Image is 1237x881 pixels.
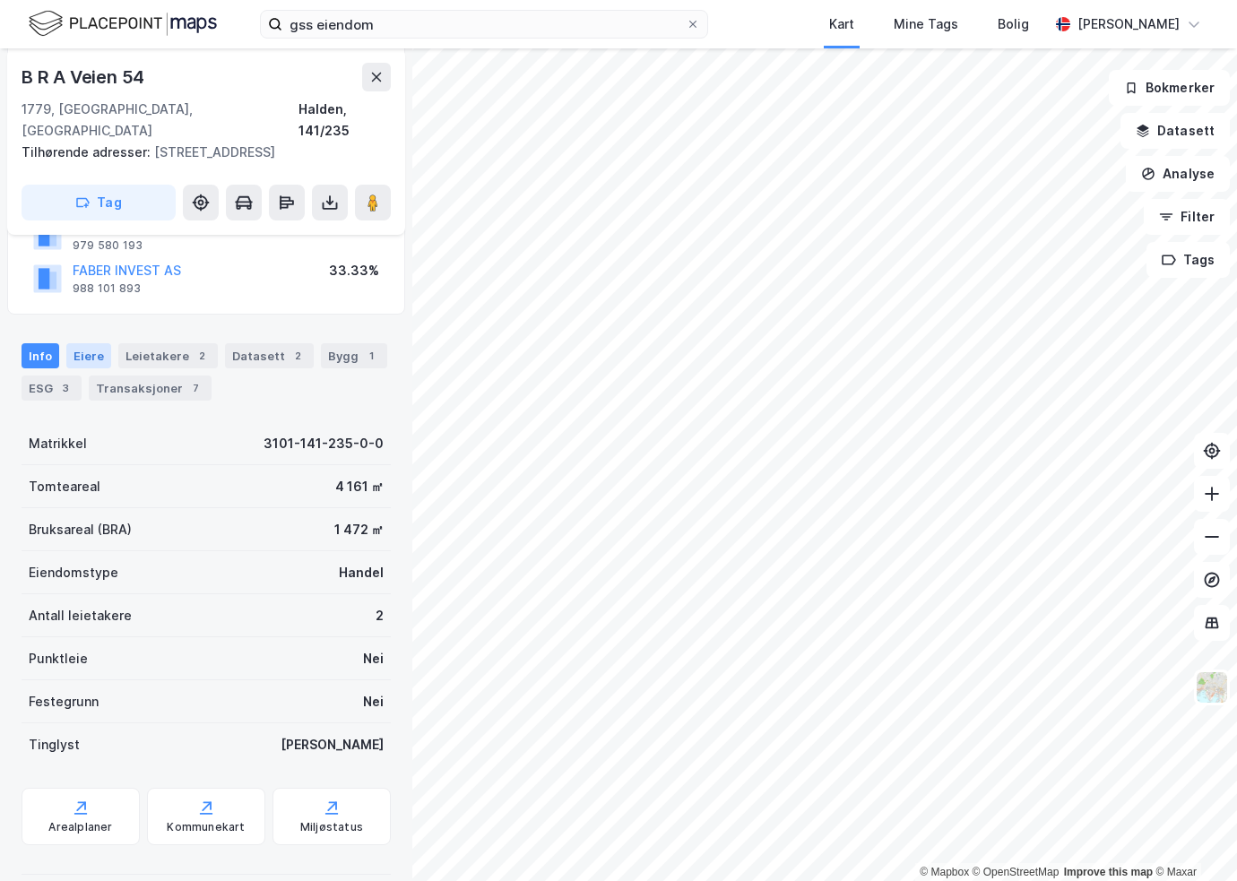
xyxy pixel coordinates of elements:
[22,99,298,142] div: 1779, [GEOGRAPHIC_DATA], [GEOGRAPHIC_DATA]
[29,476,100,497] div: Tomteareal
[363,691,384,713] div: Nei
[29,519,132,540] div: Bruksareal (BRA)
[329,260,379,281] div: 33.33%
[829,13,854,35] div: Kart
[29,562,118,583] div: Eiendomstype
[1144,199,1230,235] button: Filter
[73,238,143,253] div: 979 580 193
[376,605,384,626] div: 2
[22,63,148,91] div: B R A Veien 54
[29,605,132,626] div: Antall leietakere
[193,347,211,365] div: 2
[29,691,99,713] div: Festegrunn
[1109,70,1230,106] button: Bokmerker
[1147,795,1237,881] iframe: Chat Widget
[362,347,380,365] div: 1
[29,8,217,39] img: logo.f888ab2527a4732fd821a326f86c7f29.svg
[339,562,384,583] div: Handel
[167,820,245,834] div: Kommunekart
[321,343,387,368] div: Bygg
[1077,13,1180,35] div: [PERSON_NAME]
[1146,242,1230,278] button: Tags
[29,734,80,756] div: Tinglyst
[66,343,111,368] div: Eiere
[973,866,1060,878] a: OpenStreetMap
[22,144,154,160] span: Tilhørende adresser:
[920,866,969,878] a: Mapbox
[118,343,218,368] div: Leietakere
[29,648,88,669] div: Punktleie
[1120,113,1230,149] button: Datasett
[29,433,87,454] div: Matrikkel
[300,820,363,834] div: Miljøstatus
[89,376,212,401] div: Transaksjoner
[894,13,958,35] div: Mine Tags
[298,99,391,142] div: Halden, 141/235
[282,11,686,38] input: Søk på adresse, matrikkel, gårdeiere, leietakere eller personer
[363,648,384,669] div: Nei
[186,379,204,397] div: 7
[48,820,112,834] div: Arealplaner
[289,347,307,365] div: 2
[998,13,1029,35] div: Bolig
[1064,866,1153,878] a: Improve this map
[1195,670,1229,704] img: Z
[1126,156,1230,192] button: Analyse
[264,433,384,454] div: 3101-141-235-0-0
[335,476,384,497] div: 4 161 ㎡
[281,734,384,756] div: [PERSON_NAME]
[56,379,74,397] div: 3
[22,142,376,163] div: [STREET_ADDRESS]
[22,376,82,401] div: ESG
[334,519,384,540] div: 1 472 ㎡
[22,343,59,368] div: Info
[73,281,141,296] div: 988 101 893
[22,185,176,220] button: Tag
[225,343,314,368] div: Datasett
